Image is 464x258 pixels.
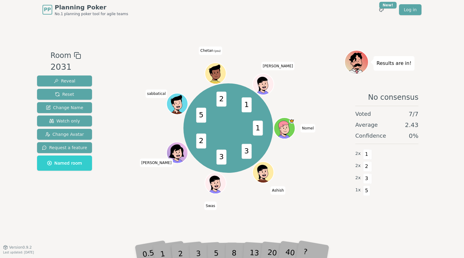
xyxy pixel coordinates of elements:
[37,102,92,113] button: Change Name
[37,129,92,140] button: Change Avatar
[242,98,252,112] span: 1
[140,159,173,167] span: Click to change your name
[145,89,167,98] span: Click to change your name
[213,50,221,52] span: (you)
[355,175,361,181] span: 2 x
[217,92,227,107] span: 2
[379,2,397,8] div: New!
[363,149,370,159] span: 1
[50,61,81,73] div: 2031
[55,91,74,97] span: Reset
[355,150,361,157] span: 2 x
[47,160,82,166] span: Named room
[3,251,34,254] span: Last updated: [DATE]
[43,3,128,16] a: PPPlanning PokerNo.1 planning poker tool for agile teams
[54,78,75,84] span: Reveal
[355,121,378,129] span: Average
[363,173,370,184] span: 3
[44,6,51,13] span: PP
[37,156,92,171] button: Named room
[399,4,421,15] a: Log in
[377,59,411,68] p: Results are in!
[199,46,222,55] span: Click to change your name
[270,186,285,195] span: Click to change your name
[50,50,71,61] span: Room
[45,131,84,137] span: Change Avatar
[49,118,80,124] span: Watch only
[355,187,361,193] span: 1 x
[196,108,206,123] span: 5
[37,89,92,100] button: Reset
[37,142,92,153] button: Request a feature
[253,121,263,136] span: 1
[217,150,227,165] span: 3
[196,134,206,149] span: 2
[261,62,295,70] span: Click to change your name
[355,163,361,169] span: 2 x
[368,92,418,102] span: No consensus
[242,144,252,159] span: 3
[301,124,316,132] span: Click to change your name
[204,202,217,210] span: Click to change your name
[206,63,226,83] button: Click to change your avatar
[289,118,295,124] span: Nomel is the host
[363,161,370,172] span: 2
[55,3,128,12] span: Planning Poker
[355,132,386,140] span: Confidence
[9,245,32,250] span: Version 0.9.2
[37,75,92,86] button: Reveal
[363,186,370,196] span: 5
[46,105,83,111] span: Change Name
[376,4,387,15] button: New!
[409,110,418,118] span: 7 / 7
[37,116,92,126] button: Watch only
[405,121,418,129] span: 2.43
[55,12,128,16] span: No.1 planning poker tool for agile teams
[3,245,32,250] button: Version0.9.2
[42,145,87,151] span: Request a feature
[409,132,418,140] span: 0 %
[355,110,371,118] span: Voted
